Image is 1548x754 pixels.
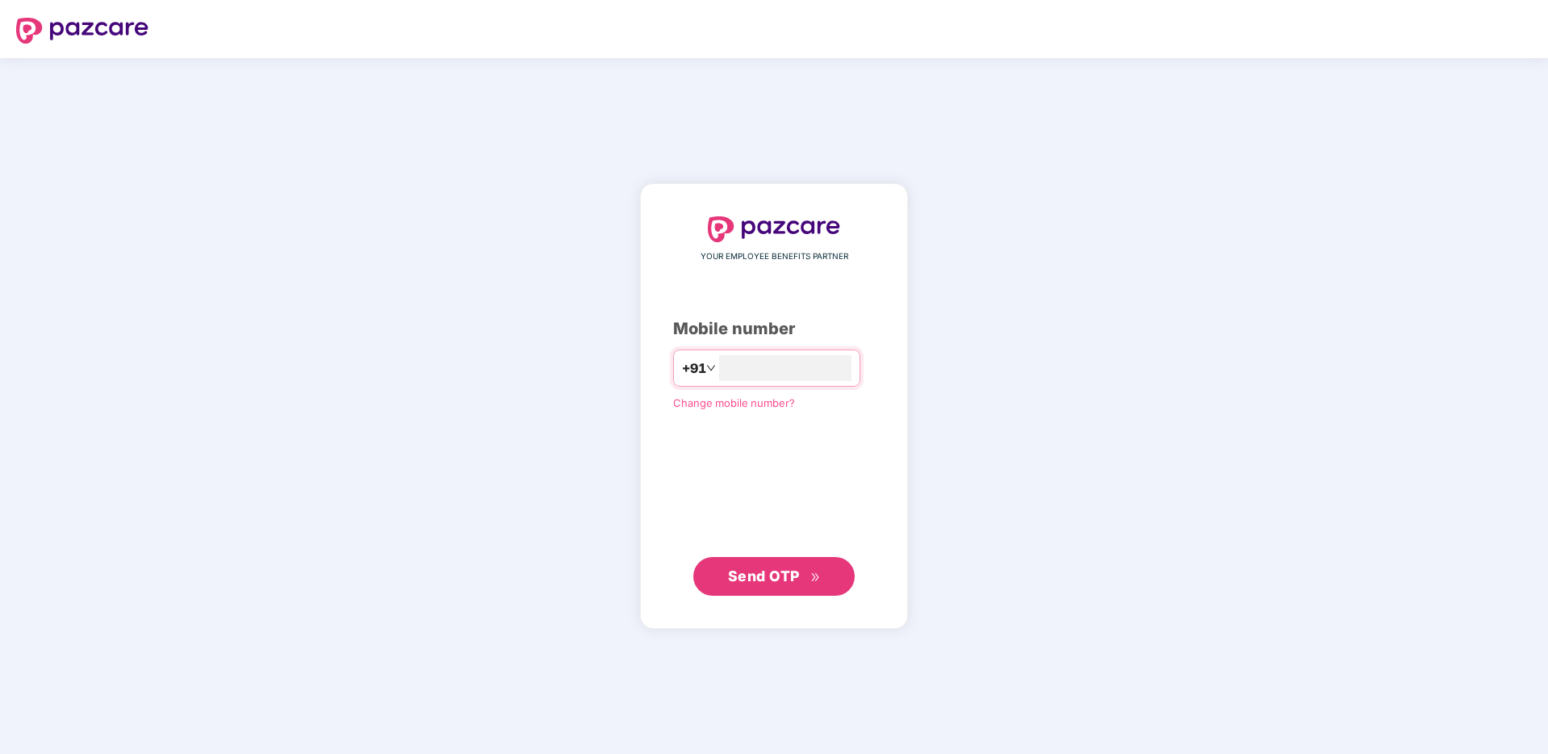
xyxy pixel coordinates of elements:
[673,316,875,341] div: Mobile number
[673,396,795,409] a: Change mobile number?
[708,216,840,242] img: logo
[728,568,800,584] span: Send OTP
[682,358,706,379] span: +91
[701,250,848,263] span: YOUR EMPLOYEE BENEFITS PARTNER
[16,18,149,44] img: logo
[706,363,716,373] span: down
[693,557,855,596] button: Send OTPdouble-right
[810,572,821,583] span: double-right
